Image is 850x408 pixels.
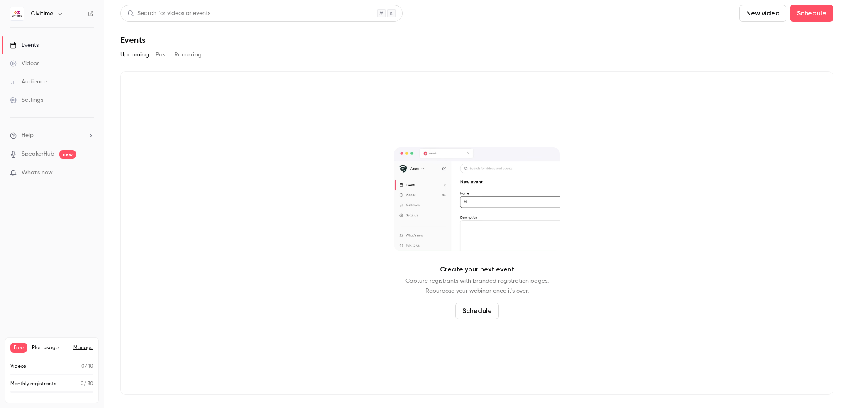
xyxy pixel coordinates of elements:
p: / 30 [81,380,93,388]
p: Videos [10,363,26,370]
button: Past [156,48,168,61]
div: Audience [10,78,47,86]
button: Recurring [174,48,202,61]
a: Manage [73,344,93,351]
span: Plan usage [32,344,68,351]
span: 0 [81,381,84,386]
h1: Events [120,35,146,45]
span: new [59,150,76,159]
button: Schedule [455,303,499,319]
span: Help [22,131,34,140]
div: Videos [10,59,39,68]
a: SpeakerHub [22,150,54,159]
span: Free [10,343,27,353]
button: Upcoming [120,48,149,61]
p: Monthly registrants [10,380,56,388]
li: help-dropdown-opener [10,131,94,140]
img: Civitime [10,7,24,20]
div: Search for videos or events [127,9,210,18]
button: New video [739,5,786,22]
span: What's new [22,169,53,177]
span: 0 [81,364,85,369]
div: Events [10,41,39,49]
p: Create your next event [440,264,514,274]
p: Capture registrants with branded registration pages. Repurpose your webinar once it's over. [405,276,549,296]
button: Schedule [790,5,833,22]
h6: Civitime [31,10,54,18]
div: Settings [10,96,43,104]
p: / 10 [81,363,93,370]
